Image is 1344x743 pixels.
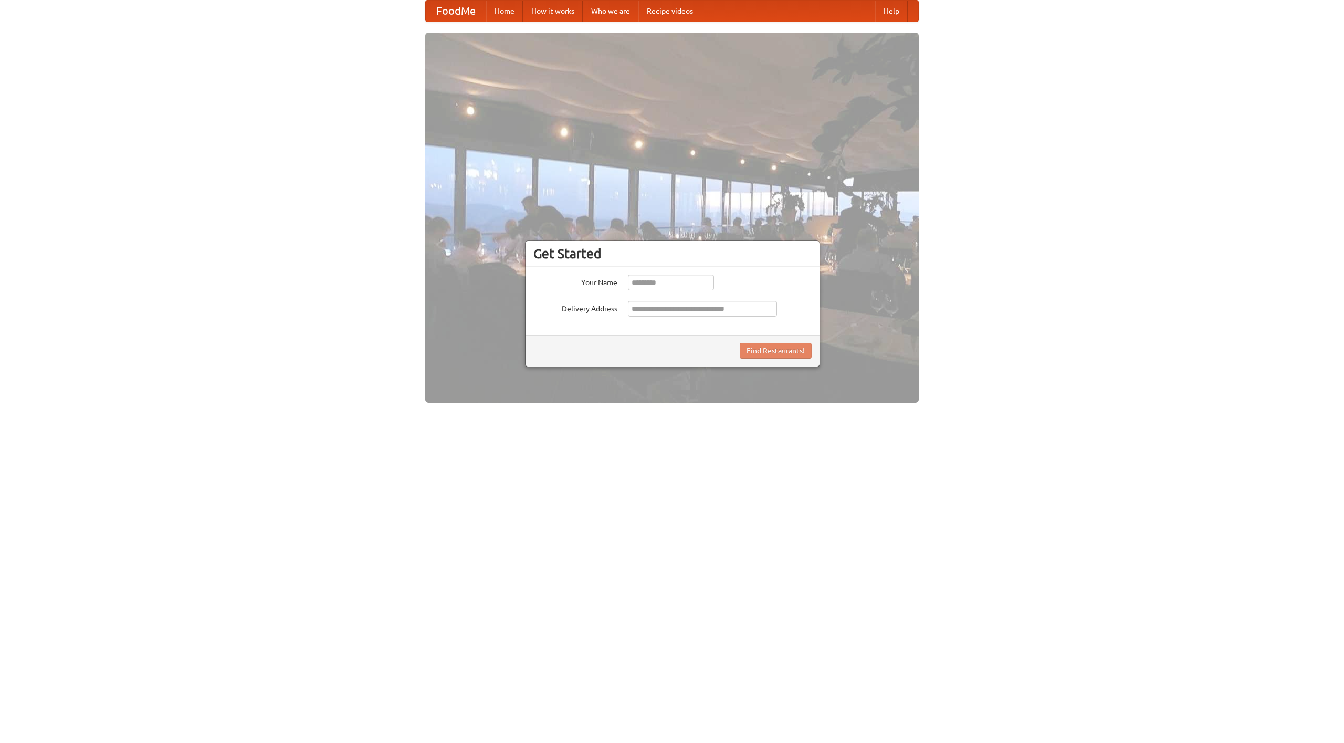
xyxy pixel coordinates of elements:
label: Delivery Address [533,301,617,314]
a: Recipe videos [638,1,701,22]
a: Help [875,1,908,22]
a: Home [486,1,523,22]
label: Your Name [533,275,617,288]
button: Find Restaurants! [740,343,812,359]
a: How it works [523,1,583,22]
a: Who we are [583,1,638,22]
h3: Get Started [533,246,812,261]
a: FoodMe [426,1,486,22]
